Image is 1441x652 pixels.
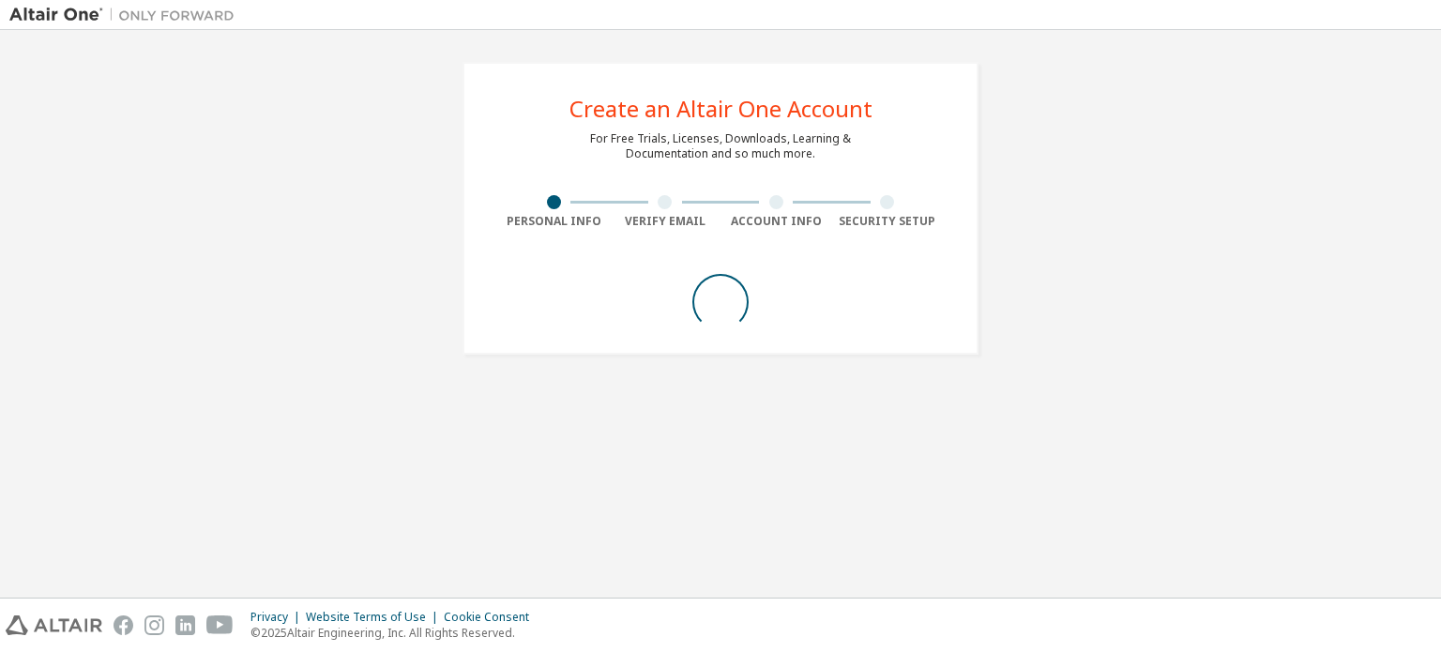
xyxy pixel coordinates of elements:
[832,214,944,229] div: Security Setup
[250,610,306,625] div: Privacy
[590,131,851,161] div: For Free Trials, Licenses, Downloads, Learning & Documentation and so much more.
[250,625,540,641] p: © 2025 Altair Engineering, Inc. All Rights Reserved.
[6,615,102,635] img: altair_logo.svg
[114,615,133,635] img: facebook.svg
[206,615,234,635] img: youtube.svg
[569,98,872,120] div: Create an Altair One Account
[498,214,610,229] div: Personal Info
[306,610,444,625] div: Website Terms of Use
[144,615,164,635] img: instagram.svg
[9,6,244,24] img: Altair One
[175,615,195,635] img: linkedin.svg
[444,610,540,625] div: Cookie Consent
[610,214,721,229] div: Verify Email
[720,214,832,229] div: Account Info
